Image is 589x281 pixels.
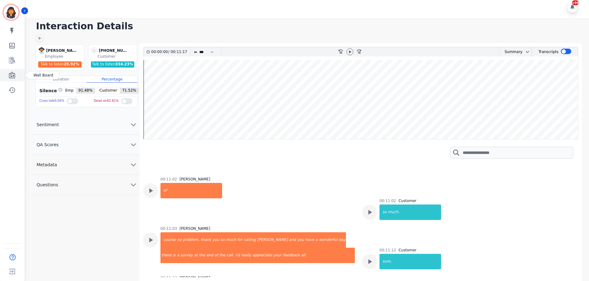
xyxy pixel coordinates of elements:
span: - [91,47,98,54]
div: there [161,248,172,263]
span: Questions [32,182,63,188]
div: Duration [36,76,87,83]
div: call. [226,248,235,263]
div: end [206,248,214,263]
span: Customer [97,88,120,93]
div: of [214,248,219,263]
div: [PHONE_NUMBER] [99,47,130,54]
div: no [177,232,182,248]
div: so [220,232,225,248]
div: calling [243,232,256,248]
div: appreciate [252,248,273,263]
div: Cross talk 0.04 % [39,97,64,105]
div: Employee [45,54,83,59]
button: Questions chevron down [32,175,140,195]
div: Transcripts [538,48,559,56]
button: Sentiment chevron down [32,115,140,135]
span: 29.92 % [64,62,79,66]
div: 00:11:02 [160,177,177,182]
div: your [273,248,282,263]
div: Talk to listen [38,61,82,68]
div: you [297,232,305,248]
div: at [193,248,198,263]
div: is [172,248,177,263]
button: QA Scores chevron down [32,135,140,155]
button: chevron down [522,49,530,54]
div: Percentage [87,76,137,83]
div: [PERSON_NAME] [180,226,210,231]
div: much. [387,205,441,220]
div: [PERSON_NAME] [180,177,210,182]
div: so [380,205,388,220]
div: Silence [38,88,63,94]
div: of [161,183,222,198]
div: survey [180,248,193,263]
div: a [176,248,180,263]
div: 00:11:17 [169,48,186,56]
div: Summary [500,48,522,56]
svg: chevron down [130,181,137,188]
svg: chevron down [130,141,137,148]
div: the [219,248,226,263]
div: 00:11:13 [160,275,177,280]
div: the [198,248,206,263]
div: Dead air 62.81 % [94,97,119,105]
span: Emp [63,88,76,93]
div: much [225,232,237,248]
div: for [237,232,243,248]
div: have [305,232,315,248]
svg: chevron down [525,49,530,54]
span: QA Scores [32,142,64,148]
div: 00:11:02 [380,198,396,203]
div: a [315,232,318,248]
div: problem, [182,232,200,248]
div: Customer [399,198,416,203]
div: wonderful [319,232,338,248]
div: Talk to listen [91,61,135,68]
div: feedback [282,248,300,263]
svg: chevron down [130,161,137,168]
div: sure. [380,254,441,269]
div: Customer [98,54,136,59]
div: you [212,232,220,248]
div: 00:11:03 [160,226,177,231]
span: Sentiment [32,122,64,128]
span: 91.48 % [76,88,95,93]
div: / [151,48,189,56]
svg: chevron down [130,121,137,128]
span: 334.23 % [115,62,133,66]
span: 71.52 % [120,88,139,93]
div: thank [200,232,212,248]
div: [PERSON_NAME] [180,275,210,280]
div: 00:00:00 [151,48,168,56]
img: Bordered avatar [4,5,18,20]
button: Metadata chevron down [32,155,140,175]
span: Metadata [32,162,62,168]
div: really [240,248,252,263]
div: Customer [399,248,416,253]
div: [PERSON_NAME] [256,232,288,248]
div: and [288,232,297,248]
h1: Interaction Details [36,21,583,32]
div: +99 [572,0,579,5]
div: [PERSON_NAME] [46,47,77,54]
div: i'd [235,248,240,263]
div: all [301,248,355,263]
div: course [161,232,177,248]
div: 00:11:12 [380,248,396,253]
div: day [338,232,346,248]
